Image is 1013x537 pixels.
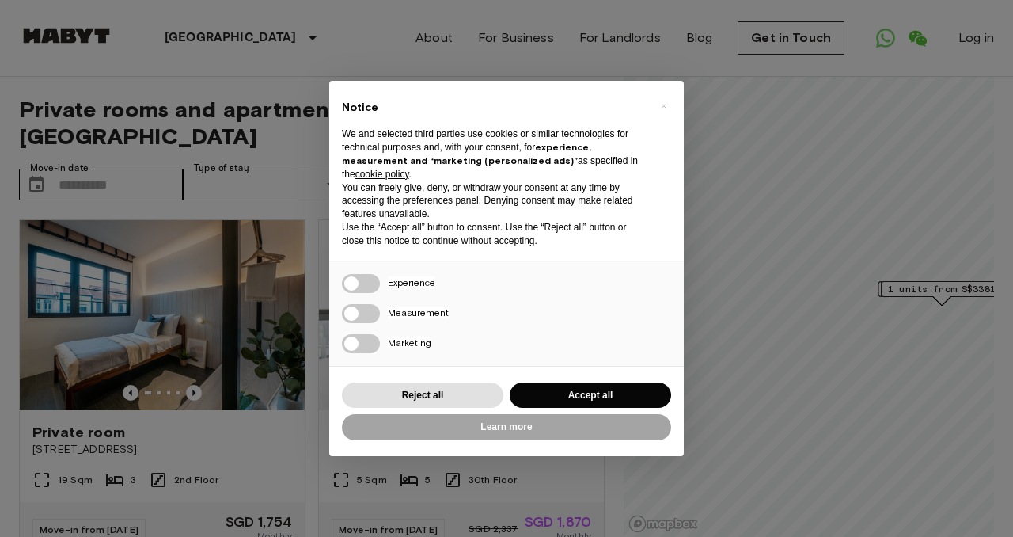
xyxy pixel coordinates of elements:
[342,100,646,116] h2: Notice
[388,337,431,348] span: Marketing
[342,221,646,248] p: Use the “Accept all” button to consent. Use the “Reject all” button or close this notice to conti...
[651,93,676,119] button: Close this notice
[342,141,591,166] strong: experience, measurement and “marketing (personalized ads)”
[661,97,666,116] span: ×
[342,414,671,440] button: Learn more
[342,181,646,221] p: You can freely give, deny, or withdraw your consent at any time by accessing the preferences pane...
[388,276,435,288] span: Experience
[355,169,409,180] a: cookie policy
[510,383,671,409] button: Accept all
[388,307,449,318] span: Measurement
[342,128,646,181] p: We and selected third parties use cookies or similar technologies for technical purposes and, wit...
[342,383,503,409] button: Reject all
